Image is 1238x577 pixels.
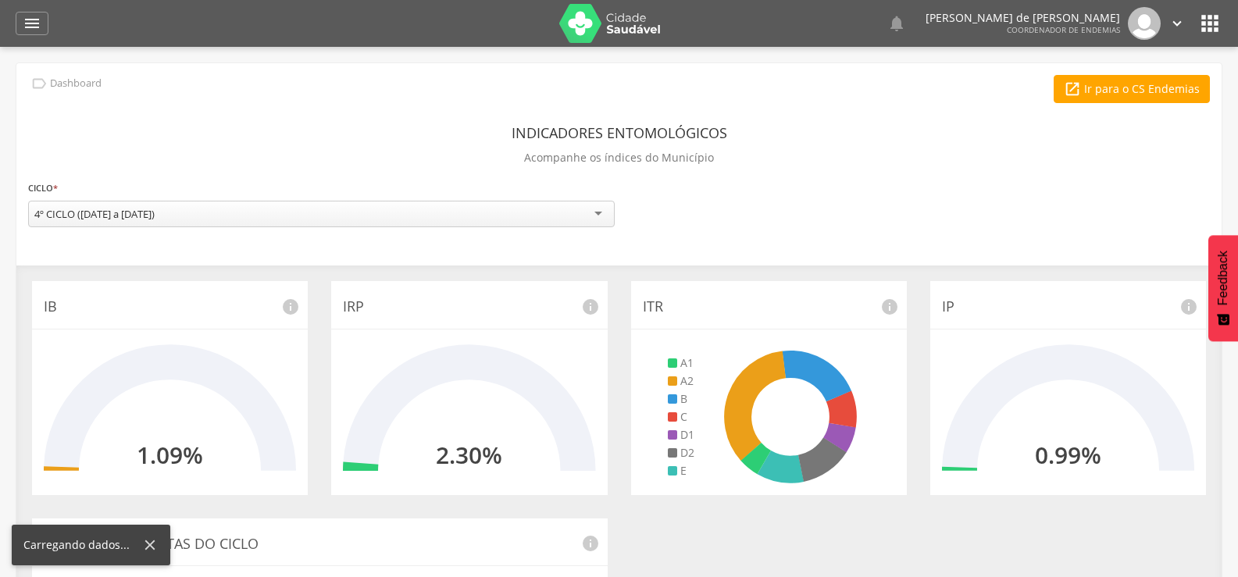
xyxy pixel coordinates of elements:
li: A2 [668,373,694,389]
a: Ir para o CS Endemias [1054,75,1210,103]
a:  [16,12,48,35]
p: IRP [343,297,595,317]
button: Feedback - Mostrar pesquisa [1208,235,1238,341]
span: Coordenador de Endemias [1007,24,1120,35]
i: info [281,297,300,316]
p: Dashboard [50,77,102,90]
i:  [1168,15,1186,32]
h2: 0.99% [1035,442,1101,468]
i:  [1064,80,1081,98]
p: ITR [643,297,895,317]
p: Histórico de Visitas do Ciclo [44,534,596,554]
span: Feedback [1216,251,1230,305]
label: Ciclo [28,180,58,197]
i:  [887,14,906,33]
a:  [1168,7,1186,40]
i: info [581,534,600,553]
div: 4º CICLO ([DATE] a [DATE]) [34,207,155,221]
li: D2 [668,445,694,461]
p: [PERSON_NAME] de [PERSON_NAME] [926,12,1120,23]
h2: 1.09% [137,442,203,468]
i: info [880,297,899,316]
li: B [668,391,694,407]
i:  [23,14,41,33]
i: info [1179,297,1198,316]
li: D1 [668,427,694,443]
p: IP [942,297,1194,317]
li: E [668,463,694,479]
p: Acompanhe os índices do Município [524,147,714,169]
i:  [30,75,48,92]
i:  [1197,11,1222,36]
h2: 2.30% [436,442,502,468]
header: Indicadores Entomológicos [512,119,727,147]
p: IB [44,297,296,317]
li: C [668,409,694,425]
i: info [581,297,600,316]
a:  [887,7,906,40]
div: Carregando dados... [23,537,141,553]
li: A1 [668,355,694,371]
